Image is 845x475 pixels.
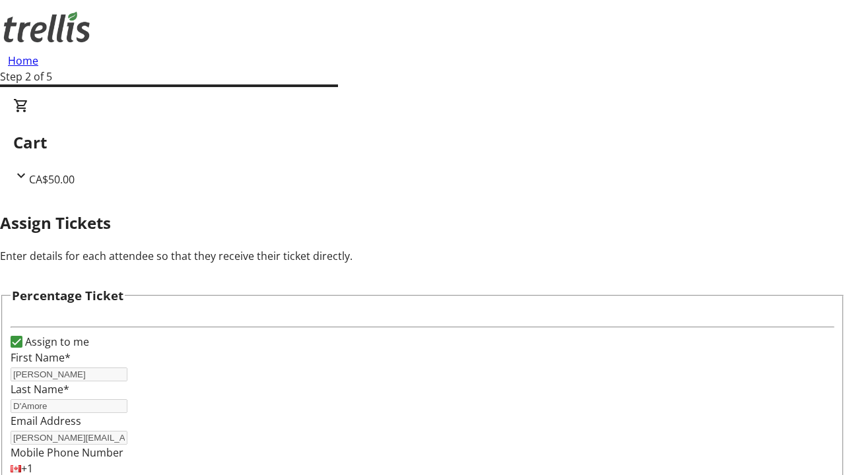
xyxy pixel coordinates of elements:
[13,131,832,154] h2: Cart
[22,334,89,350] label: Assign to me
[11,382,69,396] label: Last Name*
[11,414,81,428] label: Email Address
[13,98,832,187] div: CartCA$50.00
[29,172,75,187] span: CA$50.00
[11,445,123,460] label: Mobile Phone Number
[11,350,71,365] label: First Name*
[12,286,123,305] h3: Percentage Ticket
